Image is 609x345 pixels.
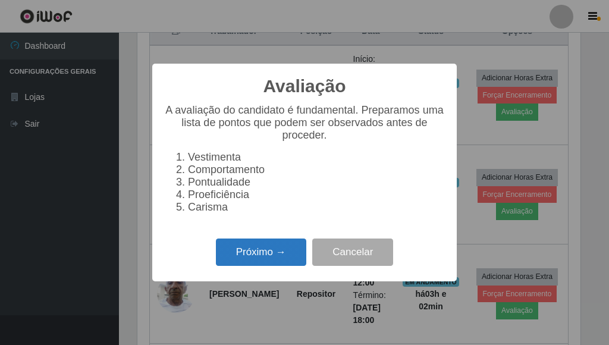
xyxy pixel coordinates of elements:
[188,201,445,214] li: Carisma
[312,239,393,266] button: Cancelar
[164,104,445,142] p: A avaliação do candidato é fundamental. Preparamos uma lista de pontos que podem ser observados a...
[263,76,346,97] h2: Avaliação
[188,151,445,164] li: Vestimenta
[188,176,445,189] li: Pontualidade
[216,239,306,266] button: Próximo →
[188,189,445,201] li: Proeficiência
[188,164,445,176] li: Comportamento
